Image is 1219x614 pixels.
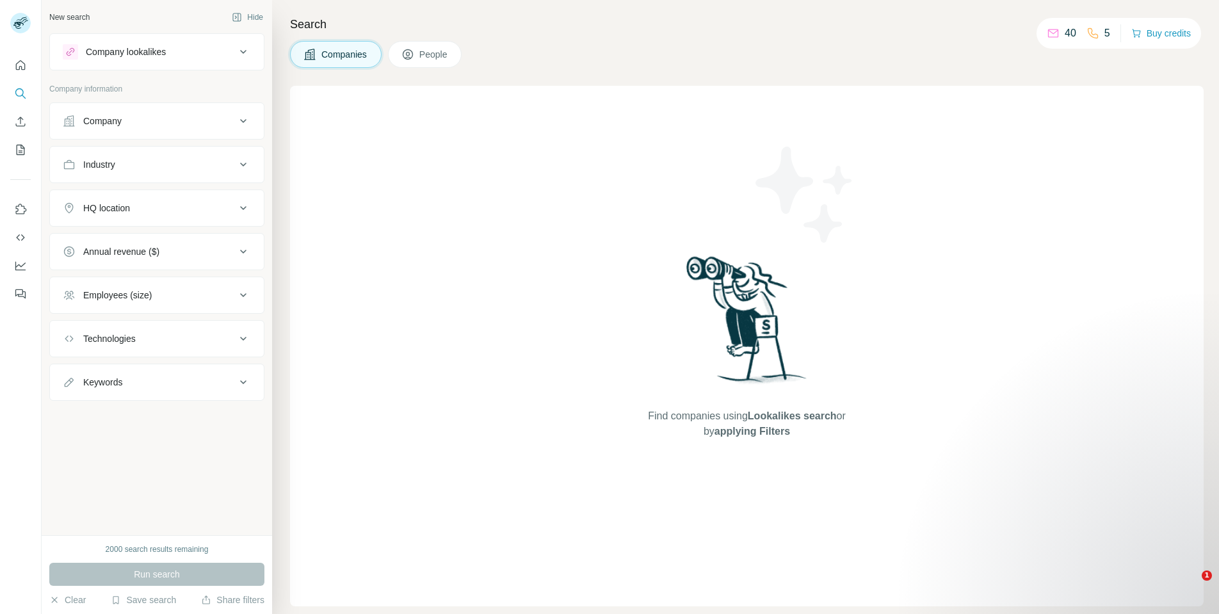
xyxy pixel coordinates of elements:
button: Clear [49,594,86,606]
span: People [419,48,449,61]
div: Annual revenue ($) [83,245,159,258]
button: Quick start [10,54,31,77]
button: Use Surfe on LinkedIn [10,198,31,221]
button: Industry [50,149,264,180]
img: Surfe Illustration - Woman searching with binoculars [681,253,814,396]
div: HQ location [83,202,130,214]
div: Keywords [83,376,122,389]
h4: Search [290,15,1204,33]
button: My lists [10,138,31,161]
p: 5 [1104,26,1110,41]
button: HQ location [50,193,264,223]
div: Company [83,115,122,127]
button: Feedback [10,282,31,305]
button: Keywords [50,367,264,398]
button: Technologies [50,323,264,354]
button: Search [10,82,31,105]
iframe: Intercom live chat [1175,570,1206,601]
span: 1 [1202,570,1212,581]
div: New search [49,12,90,23]
button: Dashboard [10,254,31,277]
span: Find companies using or by [644,408,849,439]
span: Lookalikes search [748,410,837,421]
span: applying Filters [714,426,790,437]
div: Industry [83,158,115,171]
div: 2000 search results remaining [106,544,209,555]
button: Company [50,106,264,136]
button: Employees (size) [50,280,264,311]
span: Companies [321,48,368,61]
div: Company lookalikes [86,45,166,58]
button: Buy credits [1131,24,1191,42]
button: Hide [223,8,272,27]
p: 40 [1065,26,1076,41]
div: Technologies [83,332,136,345]
button: Share filters [201,594,264,606]
button: Company lookalikes [50,36,264,67]
img: Surfe Illustration - Stars [747,137,862,252]
button: Enrich CSV [10,110,31,133]
p: Company information [49,83,264,95]
button: Save search [111,594,176,606]
button: Annual revenue ($) [50,236,264,267]
button: Use Surfe API [10,226,31,249]
div: Employees (size) [83,289,152,302]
